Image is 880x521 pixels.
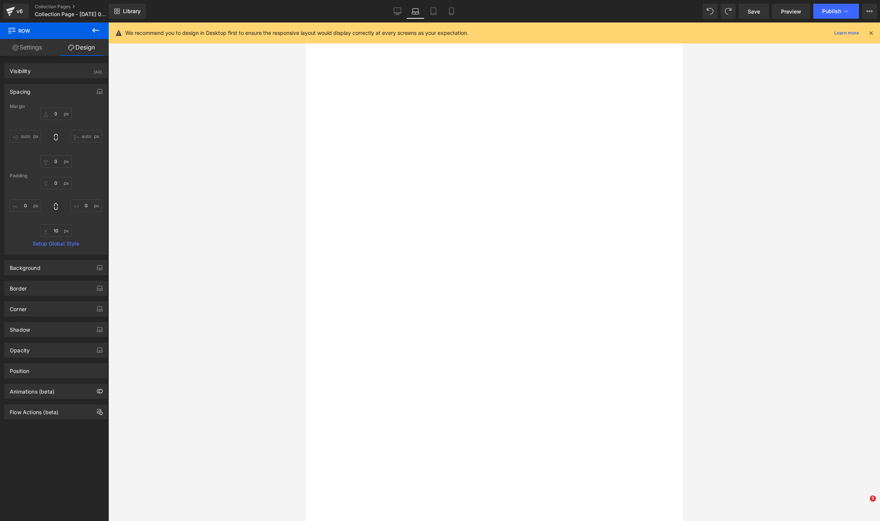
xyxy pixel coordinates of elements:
a: Collection Pages [35,4,121,10]
div: v6 [15,6,24,16]
input: 0 [10,130,41,142]
a: Design [54,39,109,56]
a: Setup Global Style [10,241,102,247]
a: Desktop [388,4,406,19]
a: New Library [109,4,146,19]
span: Row [7,22,82,39]
div: Background [10,260,40,271]
div: Visibility [10,64,31,74]
a: v6 [3,4,29,19]
span: 5 [870,496,876,502]
a: Preview [772,4,810,19]
div: Shadow [10,322,30,333]
span: Save [748,7,760,15]
button: Publish [813,4,859,19]
span: Library [123,8,141,15]
div: Margin [10,104,102,109]
p: We recommend you to design in Desktop first to ensure the responsive layout would display correct... [125,29,468,37]
span: Publish [822,8,841,14]
div: (All) [94,64,102,76]
button: Redo [721,4,736,19]
input: 0 [40,108,72,120]
a: Laptop [406,4,424,19]
button: More [862,4,877,19]
div: Flow Actions (beta) [10,405,58,415]
input: 0 [40,155,72,168]
div: Animations (beta) [10,384,54,395]
div: Position [10,364,29,374]
a: Tablet [424,4,442,19]
div: Opacity [10,343,30,353]
a: Mobile [442,4,460,19]
div: Padding [10,173,102,178]
div: Corner [10,302,27,312]
a: Learn more [831,28,862,37]
div: Spacing [10,84,30,95]
input: 0 [70,130,102,142]
button: Undo [703,4,718,19]
input: 0 [10,199,41,212]
input: 0 [40,177,72,189]
span: Collection Page - [DATE] 08:30:13 [35,11,107,17]
span: Preview [781,7,801,15]
iframe: Intercom live chat [855,496,873,514]
input: 0 [40,225,72,237]
input: 0 [70,199,102,212]
div: Border [10,281,27,292]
